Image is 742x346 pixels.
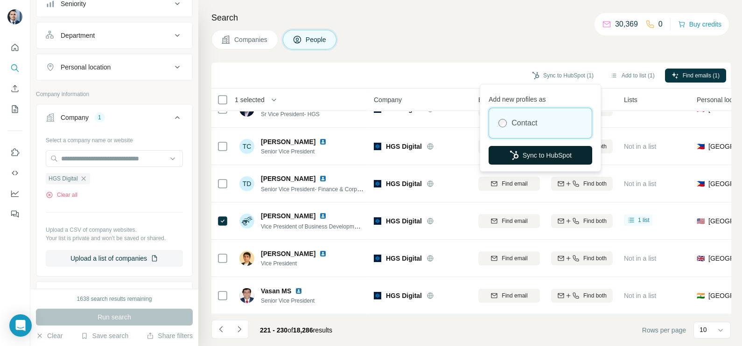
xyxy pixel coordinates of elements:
[624,105,656,113] span: Not in a list
[319,212,327,220] img: LinkedIn logo
[36,90,193,98] p: Company information
[658,19,663,30] p: 0
[239,139,254,154] div: TC
[374,292,381,299] img: Logo of HGS Digital
[386,216,422,226] span: HGS Digital
[7,165,22,181] button: Use Surfe API
[261,174,315,183] span: [PERSON_NAME]
[511,118,537,129] label: Contact
[211,11,731,24] h4: Search
[386,142,422,151] span: HGS Digital
[261,222,400,230] span: Vice President of Business Development & Sales - West
[502,291,527,300] span: Find email
[81,331,128,340] button: Save search
[239,214,254,228] img: Avatar
[604,69,661,83] button: Add to list (1)
[46,226,183,234] p: Upload a CSV of company websites.
[61,113,89,122] div: Company
[551,289,613,303] button: Find both
[583,217,607,225] span: Find both
[36,106,192,132] button: Company1
[36,331,63,340] button: Clear
[7,144,22,161] button: Use Surfe on LinkedIn
[478,95,495,104] span: Email
[46,191,77,199] button: Clear all
[261,147,338,156] span: Senior Vice President
[489,91,592,104] p: Add new profiles as
[239,176,254,191] div: TD
[551,251,613,265] button: Find both
[386,254,422,263] span: HGS Digital
[234,35,268,44] span: Companies
[683,71,720,80] span: Find emails (1)
[61,31,95,40] div: Department
[147,331,193,340] button: Share filters
[502,180,527,188] span: Find email
[478,251,540,265] button: Find email
[624,292,656,299] span: Not in a list
[374,180,381,187] img: Logo of HGS Digital
[386,179,422,188] span: HGS Digital
[583,291,607,300] span: Find both
[36,284,192,306] button: Industry
[624,255,656,262] span: Not in a list
[46,132,183,145] div: Select a company name or website
[261,286,291,296] span: Vasan MS
[551,177,613,191] button: Find both
[386,291,422,300] span: HGS Digital
[624,95,637,104] span: Lists
[230,320,249,339] button: Navigate to next page
[36,56,192,78] button: Personal location
[7,206,22,222] button: Feedback
[502,217,527,225] span: Find email
[9,314,32,337] div: Open Intercom Messenger
[478,214,540,228] button: Find email
[489,146,592,165] button: Sync to HubSpot
[638,216,650,224] span: 1 list
[697,216,705,226] span: 🇺🇸
[319,250,327,257] img: LinkedIn logo
[478,139,540,153] button: Find email
[642,325,686,335] span: Rows per page
[624,143,656,150] span: Not in a list
[697,254,705,263] span: 🇬🇧
[7,9,22,24] img: Avatar
[551,214,613,228] button: Find both
[665,69,726,83] button: Find emails (1)
[7,185,22,202] button: Dashboard
[7,80,22,97] button: Enrich CSV
[478,177,540,191] button: Find email
[374,95,402,104] span: Company
[306,35,327,44] span: People
[697,179,705,188] span: 🇵🇭
[235,95,265,104] span: 1 selected
[7,39,22,56] button: Quick start
[61,62,111,72] div: Personal location
[293,326,313,334] span: 18,286
[261,137,315,146] span: [PERSON_NAME]
[261,297,315,305] span: Senior Vice President
[46,234,183,242] p: Your list is private and won't be saved or shared.
[211,320,230,339] button: Navigate to previous page
[583,254,607,263] span: Find both
[46,250,183,267] button: Upload a list of companies
[261,110,338,118] span: Sr Vice President- HGS
[583,180,607,188] span: Find both
[700,325,707,334] p: 10
[260,326,332,334] span: results
[239,288,254,303] img: Avatar
[7,101,22,118] button: My lists
[7,60,22,76] button: Search
[287,326,293,334] span: of
[374,143,381,150] img: Logo of HGS Digital
[374,255,381,262] img: Logo of HGS Digital
[319,138,327,145] img: LinkedIn logo
[94,113,105,122] div: 1
[697,291,705,300] span: 🇮🇳
[261,185,393,193] span: Senior Vice President- Finance & Corporate Services
[697,142,705,151] span: 🇵🇭
[295,287,302,295] img: LinkedIn logo
[261,249,315,258] span: [PERSON_NAME]
[502,254,527,263] span: Find email
[374,217,381,225] img: Logo of HGS Digital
